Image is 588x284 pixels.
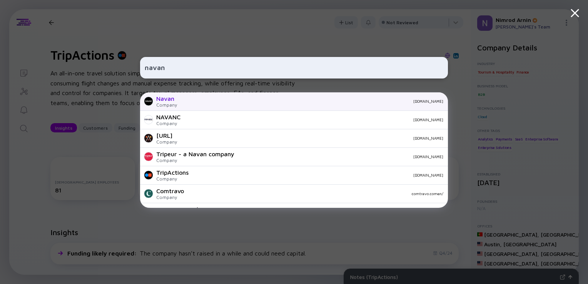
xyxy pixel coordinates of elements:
[156,120,180,126] div: Company
[187,117,443,122] div: [DOMAIN_NAME]
[190,191,443,196] div: comtravo.comen/
[156,176,189,182] div: Company
[183,99,443,104] div: [DOMAIN_NAME]
[156,95,177,102] div: Navan
[156,150,234,157] div: Tripeur - a Navan company
[156,102,177,108] div: Company
[145,61,443,75] input: Search Company or Investor...
[183,136,443,140] div: [DOMAIN_NAME]
[156,169,189,176] div: TripActions
[156,206,198,213] div: Savant Capital
[156,157,234,163] div: Company
[195,173,443,177] div: [DOMAIN_NAME]
[241,154,443,159] div: [DOMAIN_NAME]
[156,114,180,120] div: NAVANC
[156,132,177,139] div: [URL]
[156,194,184,200] div: Company
[156,139,177,145] div: Company
[156,187,184,194] div: Comtravo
